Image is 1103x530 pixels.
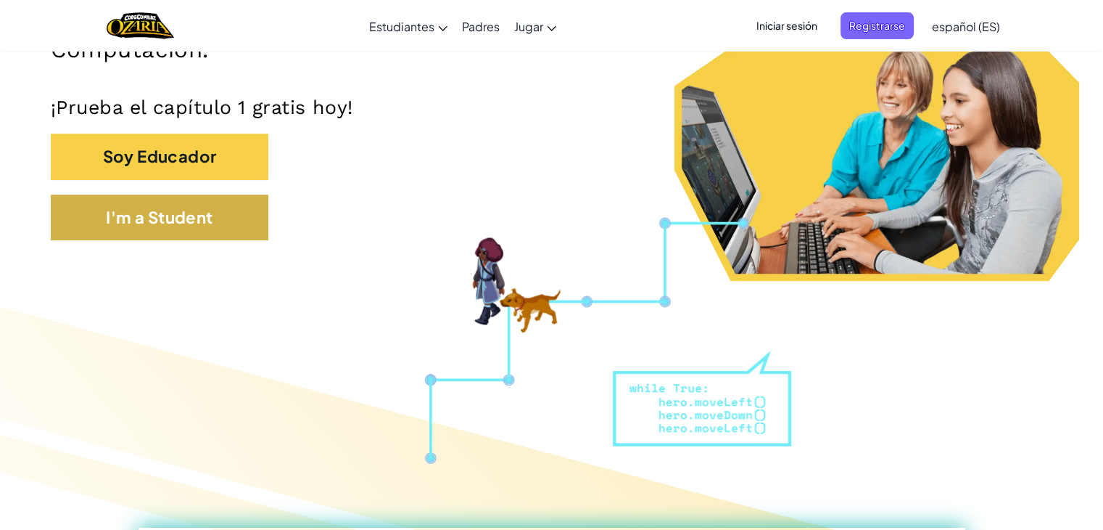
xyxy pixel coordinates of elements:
p: ¡Prueba el capítulo 1 gratis hoy! [51,95,1052,119]
a: Ozaria by CodeCombat logo [107,11,174,41]
span: español (ES) [932,19,1000,34]
button: I'm a Student [51,195,268,240]
button: Iniciar sesión [748,12,826,39]
a: Padres [455,7,507,46]
button: Soy Educador [51,134,268,179]
span: Estudiantes [369,19,434,34]
a: Jugar [507,7,563,46]
button: Registrarse [840,12,914,39]
span: Jugar [514,19,543,34]
img: Home [107,11,174,41]
a: español (ES) [925,7,1007,46]
a: Estudiantes [362,7,455,46]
